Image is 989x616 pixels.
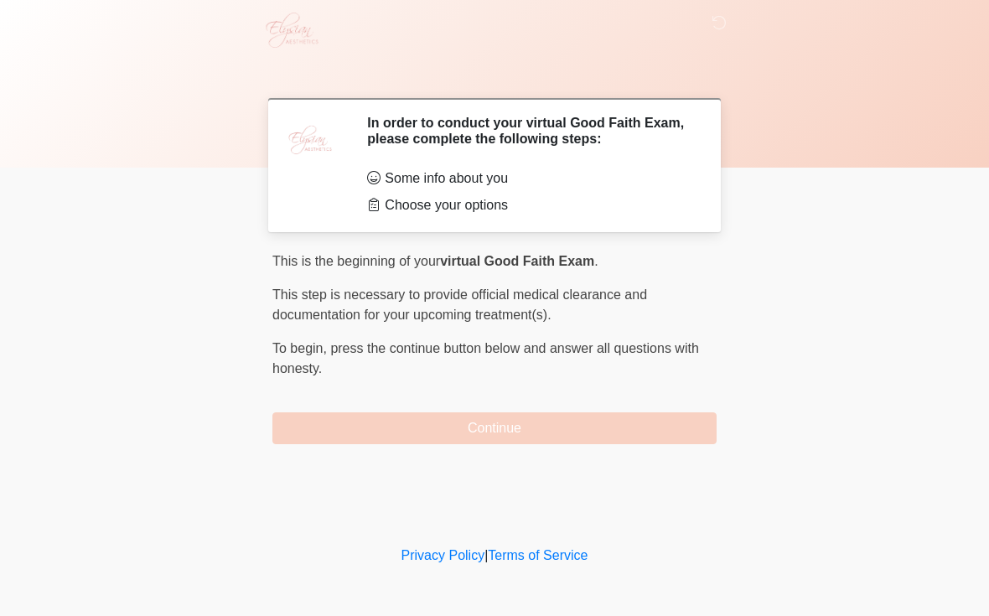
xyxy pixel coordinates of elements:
[484,548,488,562] a: |
[440,254,594,268] strong: virtual Good Faith Exam
[272,287,647,322] span: This step is necessary to provide official medical clearance and documentation for your upcoming ...
[285,115,335,165] img: Agent Avatar
[367,115,691,147] h2: In order to conduct your virtual Good Faith Exam, please complete the following steps:
[260,60,729,91] h1: ‎ ‎ ‎ ‎
[401,548,485,562] a: Privacy Policy
[272,254,440,268] span: This is the beginning of your
[272,341,699,375] span: press the continue button below and answer all questions with honesty.
[367,168,691,189] li: Some info about you
[272,412,717,444] button: Continue
[272,341,330,355] span: To begin,
[256,13,326,48] img: Elysian Aesthetics Logo
[594,254,598,268] span: .
[488,548,588,562] a: Terms of Service
[367,195,691,215] li: Choose your options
